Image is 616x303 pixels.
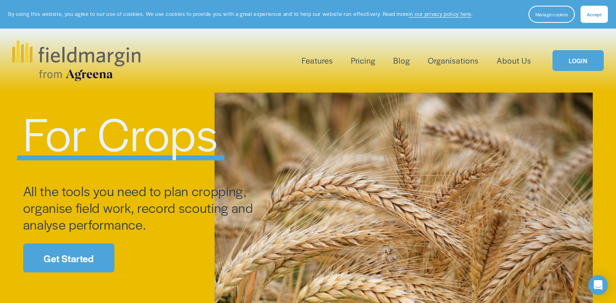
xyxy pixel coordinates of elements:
[351,54,375,67] a: Pricing
[428,54,479,67] a: Organisations
[552,50,604,71] a: LOGIN
[302,54,333,67] a: folder dropdown
[23,243,114,272] a: Get Started
[409,10,471,18] a: in our privacy policy here
[581,6,608,23] button: Accept
[588,275,608,295] div: Open Intercom Messenger
[23,181,256,233] span: All the tools you need to plan cropping, organise field work, record scouting and analyse perform...
[535,11,568,18] span: Manage cookies
[497,54,531,67] a: About Us
[23,100,218,165] span: For Crops
[8,10,473,18] p: By using this website, you agree to our use of cookies. We use cookies to provide you with a grea...
[12,40,140,81] img: fieldmargin.com
[587,11,602,18] span: Accept
[528,6,575,23] button: Manage cookies
[393,54,410,67] a: Blog
[302,55,333,66] span: Features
